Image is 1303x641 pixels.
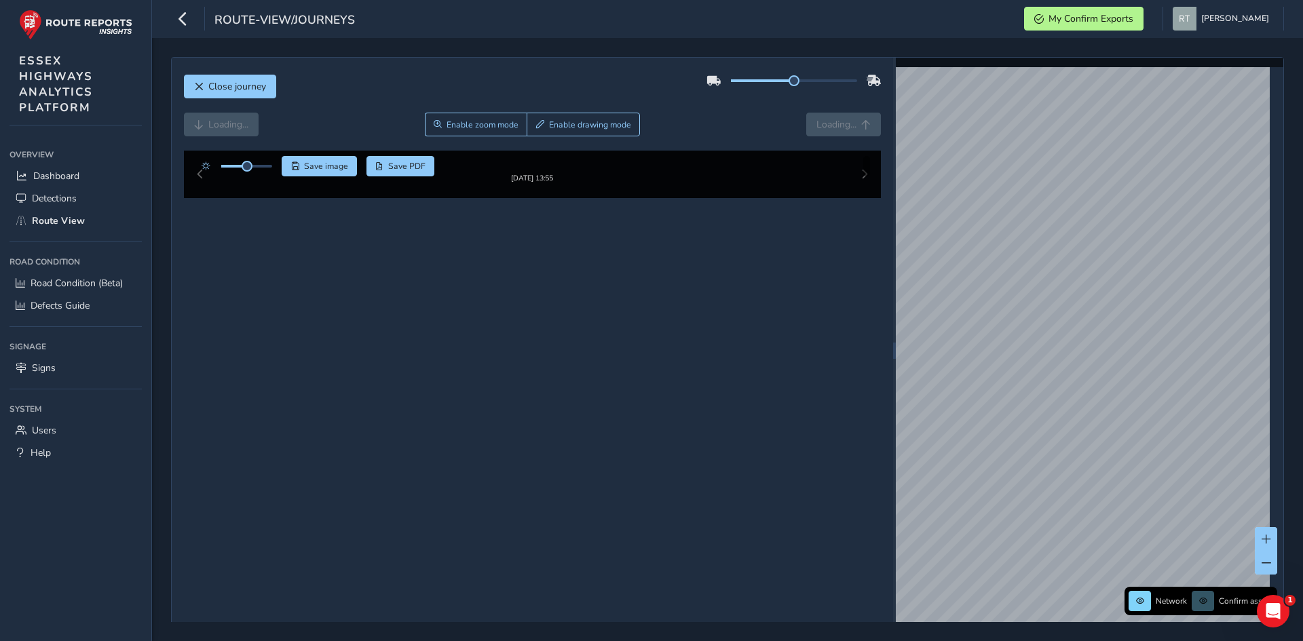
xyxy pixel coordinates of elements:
[366,156,435,176] button: PDF
[447,119,518,130] span: Enable zoom mode
[31,277,123,290] span: Road Condition (Beta)
[31,299,90,312] span: Defects Guide
[1156,596,1187,606] span: Network
[10,252,142,272] div: Road Condition
[184,75,276,98] button: Close journey
[511,173,553,183] div: [DATE] 13:55
[10,399,142,419] div: System
[10,442,142,464] a: Help
[31,446,51,459] span: Help
[19,9,132,40] img: rr logo
[10,272,142,294] a: Road Condition (Beta)
[208,80,266,93] span: Close journey
[1024,7,1144,31] button: My Confirm Exports
[1173,7,1196,31] img: diamond-layout
[10,419,142,442] a: Users
[10,357,142,379] a: Signs
[10,165,142,187] a: Dashboard
[10,187,142,210] a: Detections
[1201,7,1269,31] span: [PERSON_NAME]
[10,144,142,165] div: Overview
[32,424,56,437] span: Users
[10,210,142,232] a: Route View
[19,53,93,115] span: ESSEX HIGHWAYS ANALYTICS PLATFORM
[10,336,142,357] div: Signage
[549,119,631,130] span: Enable drawing mode
[10,294,142,317] a: Defects Guide
[282,156,357,176] button: Save
[32,214,85,227] span: Route View
[33,170,79,182] span: Dashboard
[1257,595,1289,627] iframe: Intercom live chat
[32,362,56,374] span: Signs
[527,113,640,136] button: Draw
[1219,596,1273,606] span: Confirm assets
[214,12,355,31] span: route-view/journeys
[1049,12,1133,25] span: My Confirm Exports
[304,161,348,172] span: Save image
[1285,595,1296,606] span: 1
[425,113,527,136] button: Zoom
[32,192,77,205] span: Detections
[1173,7,1274,31] button: [PERSON_NAME]
[388,161,426,172] span: Save PDF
